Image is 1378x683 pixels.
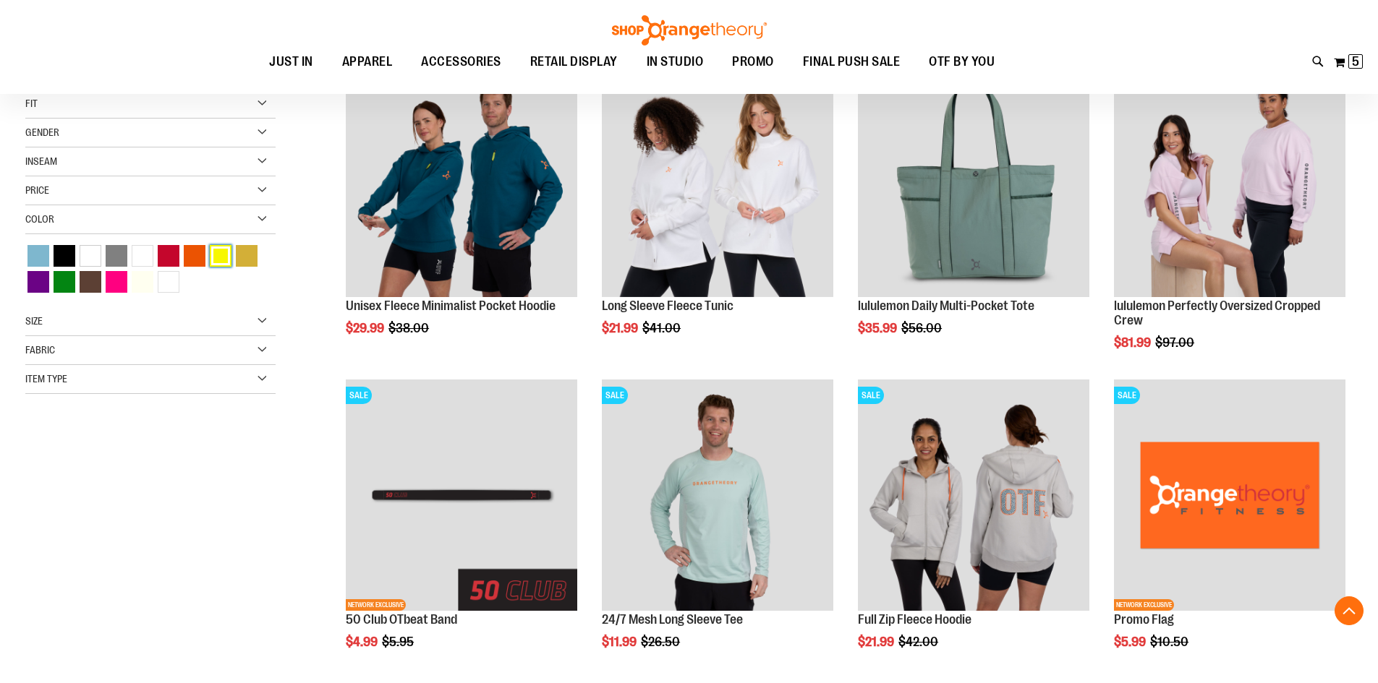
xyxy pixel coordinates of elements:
img: Main Image of 1457095 [602,379,833,611]
a: Ivory [129,269,156,295]
img: Product image for Promo Flag Orange [1114,379,1345,611]
a: Green [51,269,77,295]
span: Item Type [25,373,67,385]
span: $11.99 [602,635,639,649]
span: 5 [1352,54,1359,69]
a: Long Sleeve Fleece Tunic [602,298,733,313]
span: OTF BY YOU [929,46,995,78]
a: Product image for Fleece Long SleeveSALE [602,66,833,299]
span: $97.00 [1155,335,1196,350]
span: $21.99 [602,321,640,335]
a: PROMO [718,46,788,79]
a: lululemon Daily Multi-Pocket Tote [858,298,1034,313]
span: $10.50 [1150,635,1191,649]
a: lululemon Perfectly Oversized Cropped CrewSALE [1114,66,1345,299]
a: FINAL PUSH SALE [788,46,915,78]
a: Purple [25,269,51,295]
span: $81.99 [1114,335,1153,350]
img: Main View of 2024 50 Club OTBeat Band [346,379,577,611]
a: lululemon Daily Multi-Pocket ToteSALE [858,66,1089,299]
a: 24/7 Mesh Long Sleeve Tee [602,612,743,627]
span: $5.99 [1114,635,1148,649]
div: product [851,59,1097,372]
span: NETWORK EXCLUSIVE [1114,599,1174,611]
a: Full Zip Fleece Hoodie [858,612,971,627]
a: Yellow [208,243,234,269]
a: Gold [234,243,260,269]
a: Unisex Fleece Minimalist Pocket HoodieSALE [346,66,577,299]
a: White [77,243,103,269]
span: $41.00 [642,321,683,335]
a: Main View of 2024 50 Club OTBeat BandSALENETWORK EXCLUSIVE [346,379,577,613]
a: Promo Flag [1114,612,1174,627]
img: Unisex Fleece Minimalist Pocket Hoodie [346,66,577,297]
span: $21.99 [858,635,896,649]
span: $5.95 [382,635,416,649]
a: Unisex Fleece Minimalist Pocket Hoodie [346,298,556,313]
span: $29.99 [346,321,386,335]
a: Brown [77,269,103,295]
img: lululemon Perfectly Oversized Cropped Crew [1114,66,1345,297]
span: $4.99 [346,635,380,649]
span: NETWORK EXCLUSIVE [346,599,406,611]
span: RETAIL DISPLAY [530,46,618,78]
span: IN STUDIO [647,46,704,78]
a: Main Image of 1457095SALE [602,379,833,613]
span: Fabric [25,344,55,356]
a: IN STUDIO [632,46,718,79]
span: Color [25,213,54,225]
a: 50 Club OTbeat Band [346,612,457,627]
a: ACCESSORIES [407,46,516,79]
a: Red [156,243,182,269]
a: Clear [129,243,156,269]
span: $38.00 [388,321,431,335]
span: $26.50 [641,635,682,649]
span: APPAREL [342,46,393,78]
span: JUST IN [269,46,313,78]
span: Fit [25,98,38,109]
span: SALE [858,387,884,404]
span: Price [25,184,49,196]
span: SALE [346,387,372,404]
div: product [1107,59,1353,386]
a: Main Image of 1457091SALE [858,379,1089,613]
img: Shop Orangetheory [610,15,769,46]
a: lululemon Perfectly Oversized Cropped Crew [1114,298,1320,327]
a: Multi-Color [156,269,182,295]
img: Product image for Fleece Long Sleeve [602,66,833,297]
a: Product image for Promo Flag OrangeSALENETWORK EXCLUSIVE [1114,379,1345,613]
a: Blue [25,243,51,269]
a: Pink [103,269,129,295]
span: SALE [602,387,628,404]
span: $35.99 [858,321,899,335]
div: product [595,59,841,372]
span: SALE [1114,387,1140,404]
span: Gender [25,126,59,138]
span: $42.00 [898,635,940,649]
img: lululemon Daily Multi-Pocket Tote [858,66,1089,297]
a: JUST IN [255,46,328,79]
a: OTF BY YOU [914,46,1009,79]
a: Orange [182,243,208,269]
span: ACCESSORIES [421,46,501,78]
span: Size [25,315,43,327]
span: $56.00 [901,321,944,335]
span: FINAL PUSH SALE [803,46,901,78]
a: RETAIL DISPLAY [516,46,632,79]
button: Back To Top [1335,596,1364,625]
span: Inseam [25,155,57,167]
a: Grey [103,243,129,269]
a: APPAREL [328,46,407,79]
span: PROMO [732,46,774,78]
a: Black [51,243,77,269]
div: product [339,59,584,372]
img: Main Image of 1457091 [858,379,1089,611]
